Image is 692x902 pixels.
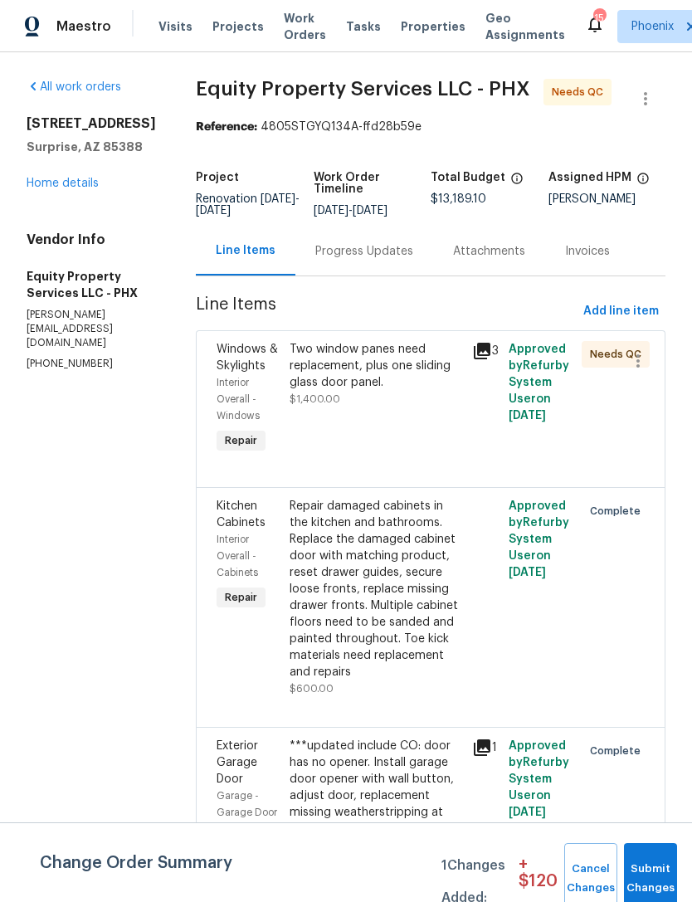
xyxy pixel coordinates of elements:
[472,738,499,758] div: 1
[552,84,610,100] span: Needs QC
[290,341,462,391] div: Two window panes need replacement, plus one sliding glass door panel.
[27,308,156,350] p: [PERSON_NAME][EMAIL_ADDRESS][DOMAIN_NAME]
[590,346,648,363] span: Needs QC
[509,500,569,578] span: Approved by Refurby System User on
[196,121,257,133] b: Reference:
[485,10,565,43] span: Geo Assignments
[509,807,546,818] span: [DATE]
[217,791,277,834] span: Garage - Garage Door Opener
[509,344,569,422] span: Approved by Refurby System User on
[196,296,577,327] span: Line Items
[196,172,239,183] h5: Project
[548,193,666,205] div: [PERSON_NAME]
[431,172,505,183] h5: Total Budget
[548,172,631,183] h5: Assigned HPM
[290,738,462,854] div: ***updated include CO: door has no opener. Install garage door opener with wall button, adjust do...
[401,18,465,35] span: Properties
[196,205,231,217] span: [DATE]
[217,534,258,578] span: Interior Overall - Cabinets
[593,10,605,27] div: 15
[27,81,121,93] a: All work orders
[509,567,546,578] span: [DATE]
[196,119,665,135] div: 4805STGYQ134A-ffd28b59e
[196,79,530,99] span: Equity Property Services LLC - PHX
[290,498,462,680] div: Repair damaged cabinets in the kitchen and bathrooms. Replace the damaged cabinet door with match...
[27,178,99,189] a: Home details
[216,242,275,259] div: Line Items
[261,193,295,205] span: [DATE]
[284,10,326,43] span: Work Orders
[27,139,156,155] h5: Surprise, AZ 85388
[509,410,546,422] span: [DATE]
[27,357,156,371] p: [PHONE_NUMBER]
[217,378,260,421] span: Interior Overall - Windows
[565,243,610,260] div: Invoices
[431,193,486,205] span: $13,189.10
[631,18,674,35] span: Phoenix
[218,589,264,606] span: Repair
[346,21,381,32] span: Tasks
[27,268,156,301] h5: Equity Property Services LLC - PHX
[510,172,524,193] span: The total cost of line items that have been proposed by Opendoor. This sum includes line items th...
[56,18,111,35] span: Maestro
[217,500,266,529] span: Kitchen Cabinets
[472,341,499,361] div: 3
[315,243,413,260] div: Progress Updates
[590,743,647,759] span: Complete
[290,394,340,404] span: $1,400.00
[636,172,650,193] span: The hpm assigned to this work order.
[573,860,609,898] span: Cancel Changes
[290,684,334,694] span: $600.00
[27,115,156,132] h2: [STREET_ADDRESS]
[217,740,258,785] span: Exterior Garage Door
[196,193,300,217] span: -
[218,432,264,449] span: Repair
[217,344,278,372] span: Windows & Skylights
[509,740,569,818] span: Approved by Refurby System User on
[314,205,387,217] span: -
[158,18,192,35] span: Visits
[27,232,156,248] h4: Vendor Info
[196,193,300,217] span: Renovation
[353,205,387,217] span: [DATE]
[453,243,525,260] div: Attachments
[314,205,348,217] span: [DATE]
[632,860,669,898] span: Submit Changes
[590,503,647,519] span: Complete
[583,301,659,322] span: Add line item
[212,18,264,35] span: Projects
[577,296,665,327] button: Add line item
[314,172,431,195] h5: Work Order Timeline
